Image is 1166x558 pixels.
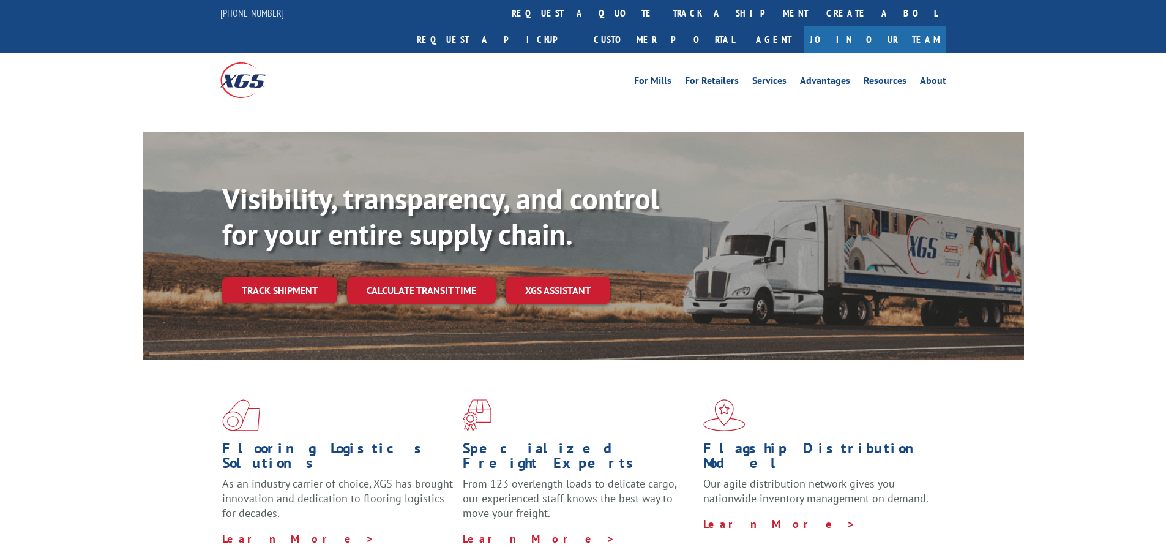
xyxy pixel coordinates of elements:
[585,26,744,53] a: Customer Portal
[920,76,946,89] a: About
[752,76,787,89] a: Services
[864,76,906,89] a: Resources
[463,477,694,531] p: From 123 overlength loads to delicate cargo, our experienced staff knows the best way to move you...
[685,76,739,89] a: For Retailers
[408,26,585,53] a: Request a pickup
[222,179,659,253] b: Visibility, transparency, and control for your entire supply chain.
[744,26,804,53] a: Agent
[463,441,694,477] h1: Specialized Freight Experts
[222,441,454,477] h1: Flooring Logistics Solutions
[222,532,375,546] a: Learn More >
[347,277,496,304] a: Calculate transit time
[703,399,746,431] img: xgs-icon-flagship-distribution-model-red
[463,399,491,431] img: xgs-icon-focused-on-flooring-red
[506,277,610,304] a: XGS ASSISTANT
[804,26,946,53] a: Join Our Team
[634,76,671,89] a: For Mills
[703,517,856,531] a: Learn More >
[800,76,850,89] a: Advantages
[222,477,453,520] span: As an industry carrier of choice, XGS has brought innovation and dedication to flooring logistics...
[222,399,260,431] img: xgs-icon-total-supply-chain-intelligence-red
[703,477,929,505] span: Our agile distribution network gives you nationwide inventory management on demand.
[222,277,337,303] a: Track shipment
[220,7,284,19] a: [PHONE_NUMBER]
[463,532,615,546] a: Learn More >
[703,441,935,477] h1: Flagship Distribution Model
